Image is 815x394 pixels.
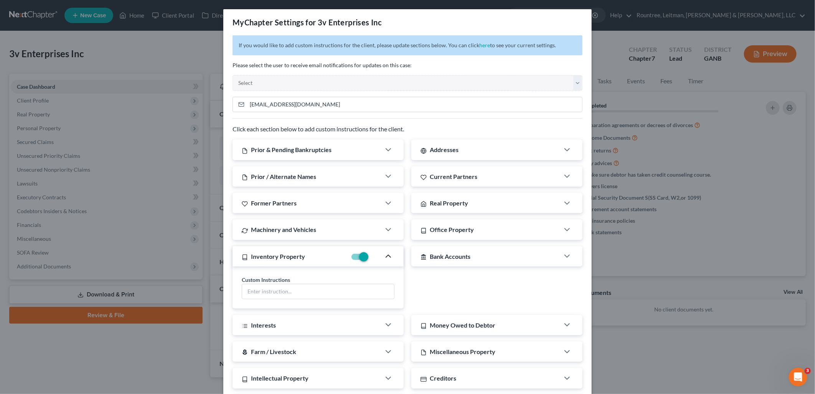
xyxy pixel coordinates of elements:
[789,368,807,386] iframe: Intercom live chat
[247,97,582,112] input: Enter email...
[430,146,459,153] span: Addresses
[430,253,470,260] span: Bank Accounts
[430,173,477,180] span: Current Partners
[239,42,447,48] span: If you would like to add custom instructions for the client, please update sections below.
[448,42,556,48] span: You can click to see your current settings.
[251,253,305,260] span: Inventory Property
[430,199,468,207] span: Real Property
[251,146,332,153] span: Prior & Pending Bankruptcies
[242,276,290,284] label: Custom Instructions
[805,368,811,374] span: 3
[233,125,582,134] p: Click each section below to add custom instructions for the client.
[251,348,296,355] span: Farm / Livestock
[233,61,582,69] p: Please select the user to receive email notifications for updates on this case:
[430,374,456,382] span: Creditors
[251,226,316,233] span: Machinery and Vehicles
[479,42,490,48] a: here
[242,349,248,355] i: local_florist
[251,374,309,382] span: Intellectual Property
[251,321,276,329] span: Interests
[251,199,297,207] span: Former Partners
[251,173,316,180] span: Prior / Alternate Names
[233,17,382,28] div: MyChapter Settings for 3v Enterprises Inc
[430,321,495,329] span: Money Owed to Debtor
[430,348,495,355] span: Miscellaneous Property
[242,284,394,299] input: Enter instruction...
[421,254,427,260] i: account_balance
[430,226,474,233] span: Office Property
